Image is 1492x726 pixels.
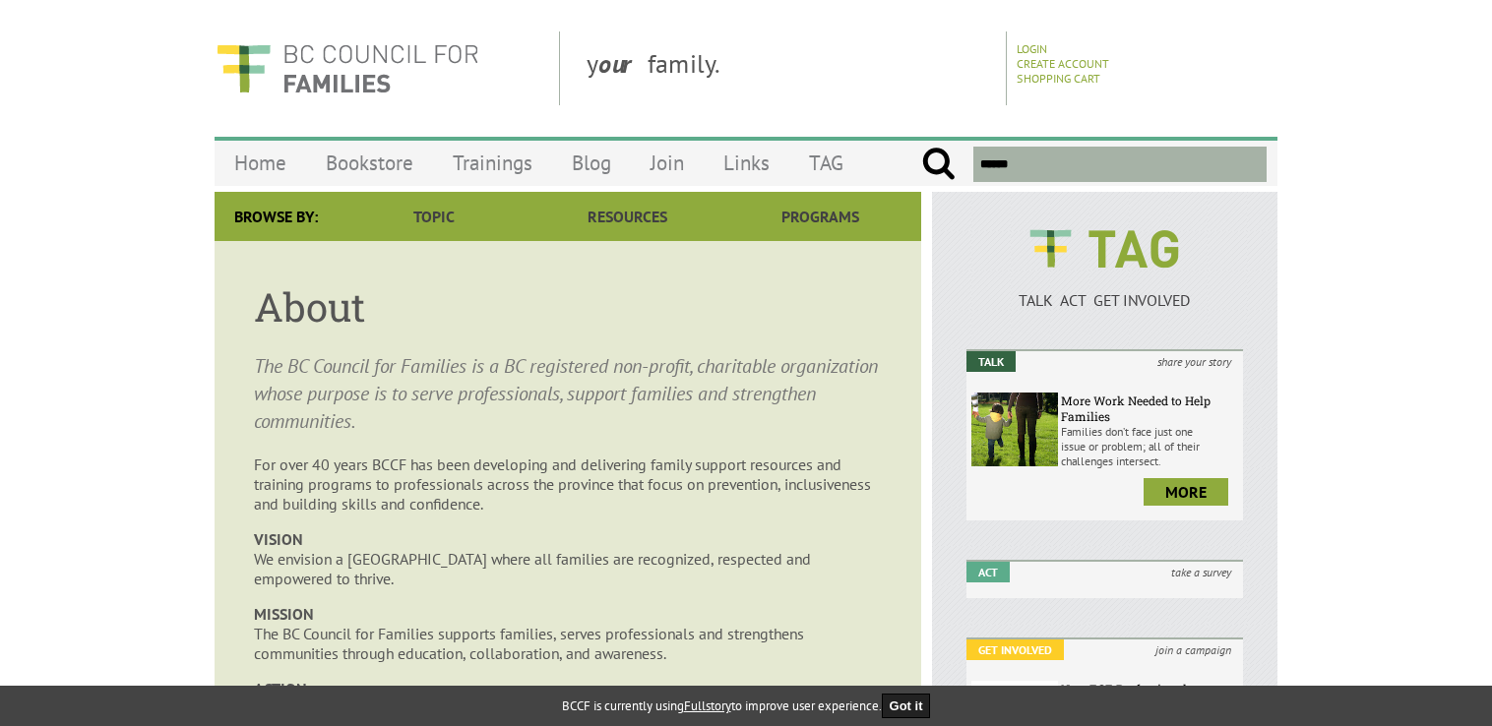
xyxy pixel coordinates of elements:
[215,192,338,241] div: Browse By:
[724,192,917,241] a: Programs
[1017,41,1047,56] a: Login
[921,147,956,182] input: Submit
[1061,393,1238,424] h6: More Work Needed to Help Families
[966,271,1243,310] a: TALK ACT GET INVOLVED
[966,639,1064,660] em: Get Involved
[1144,639,1243,660] i: join a campaign
[254,604,314,624] strong: MISSION
[254,529,882,588] p: We envision a [GEOGRAPHIC_DATA] where all families are recognized, respected and empowered to thr...
[1017,56,1109,71] a: Create Account
[254,604,882,663] p: The BC Council for Families supports families, serves professionals and strengthens communities t...
[1017,71,1100,86] a: Shopping Cart
[1061,424,1238,468] p: Families don’t face just one issue or problem; all of their challenges intersect.
[306,140,433,186] a: Bookstore
[552,140,631,186] a: Blog
[571,31,1007,105] div: y family.
[338,192,530,241] a: Topic
[966,290,1243,310] p: TALK ACT GET INVOLVED
[1144,478,1228,506] a: more
[254,280,882,333] h1: About
[598,47,648,80] strong: our
[254,679,307,698] strong: ACTION
[966,351,1016,372] em: Talk
[433,140,552,186] a: Trainings
[1061,681,1238,712] h6: New ECE Professional Development Bursaries
[530,192,723,241] a: Resources
[966,562,1010,582] em: Act
[1159,562,1243,582] i: take a survey
[215,31,480,105] img: BC Council for FAMILIES
[254,529,303,549] strong: VISION
[1016,212,1193,286] img: BCCF's TAG Logo
[631,140,704,186] a: Join
[684,697,731,714] a: Fullstory
[882,694,931,718] button: Got it
[1146,351,1243,372] i: share your story
[254,352,882,435] p: The BC Council for Families is a BC registered non-profit, charitable organization whose purpose ...
[215,140,306,186] a: Home
[704,140,789,186] a: Links
[789,140,863,186] a: TAG
[254,454,882,514] p: For over 40 years BCCF has been developing and delivering family support resources and training p...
